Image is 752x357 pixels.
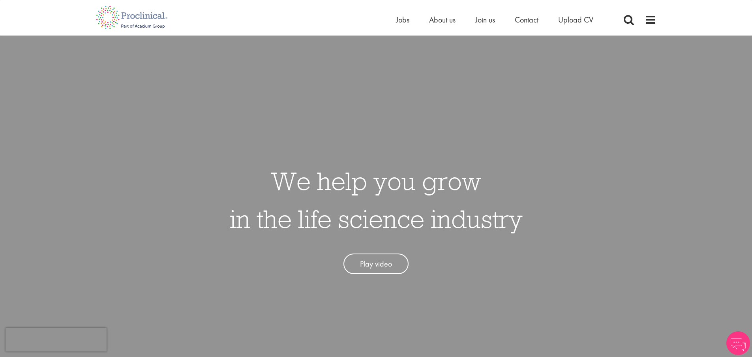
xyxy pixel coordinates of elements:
h1: We help you grow in the life science industry [230,162,523,238]
a: About us [429,15,456,25]
a: Upload CV [558,15,593,25]
a: Contact [515,15,538,25]
a: Play video [343,254,409,274]
img: Chatbot [726,331,750,355]
a: Jobs [396,15,409,25]
a: Join us [475,15,495,25]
